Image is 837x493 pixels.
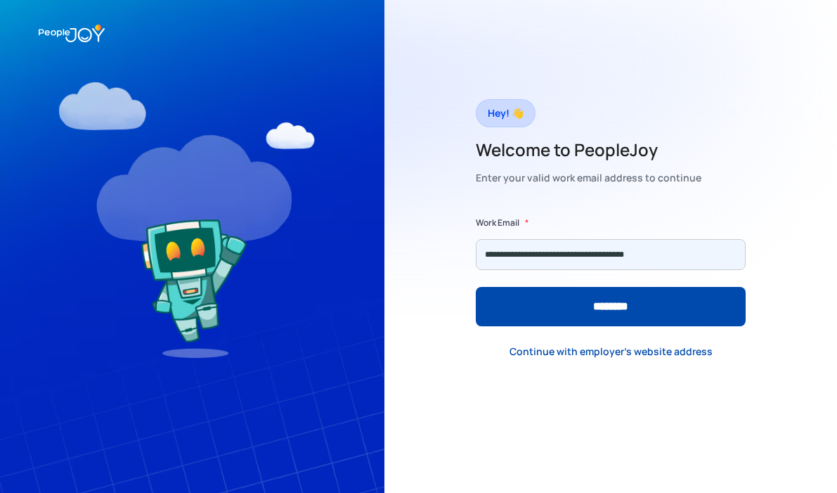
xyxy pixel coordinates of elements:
div: Continue with employer's website address [510,345,713,359]
h2: Welcome to PeopleJoy [476,139,701,161]
form: Form [476,216,746,326]
a: Continue with employer's website address [498,337,724,366]
div: Hey! 👋 [488,103,524,123]
label: Work Email [476,216,519,230]
div: Enter your valid work email address to continue [476,168,701,188]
